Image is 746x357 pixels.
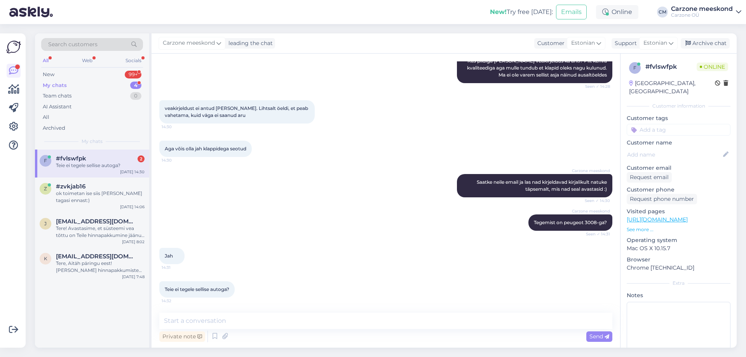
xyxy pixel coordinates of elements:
[122,274,145,280] div: [DATE] 7:48
[671,12,733,18] div: Carzone OÜ
[612,39,637,47] div: Support
[556,5,587,19] button: Emails
[41,56,50,66] div: All
[627,226,730,233] p: See more ...
[56,253,137,260] span: Kannleon@gmail.com
[627,216,688,223] a: [URL][DOMAIN_NAME]
[120,169,145,175] div: [DATE] 14:30
[627,114,730,122] p: Customer tags
[56,183,85,190] span: #zvkjab16
[43,103,71,111] div: AI Assistant
[56,155,86,162] span: #fvlswfpk
[43,71,54,78] div: New
[56,162,145,169] div: Teie ei tegele sellise autoga?
[596,5,638,19] div: Online
[671,6,741,18] a: Carzone meeskondCarzone OÜ
[681,38,730,49] div: Archive chat
[120,204,145,210] div: [DATE] 14:06
[490,7,553,17] div: Try free [DATE]:
[162,298,191,304] span: 14:32
[43,124,65,132] div: Archived
[162,124,191,130] span: 14:30
[627,256,730,264] p: Browser
[163,39,215,47] span: Carzone meeskond
[44,256,47,261] span: K
[165,105,309,118] span: veakirjeldust ei antud [PERSON_NAME]. Lihtsalt öeldi, et peab vahetama, kuid väga ei saanud aru
[467,58,608,78] span: Kas pildiga [PERSON_NAME] veakirjeldus ka anti? Pilt kehva kvaliteediga aga mulle tundub et klapi...
[572,208,610,214] span: Carzone meeskond
[56,218,137,225] span: jrk500a@gmail.com
[627,164,730,172] p: Customer email
[627,194,697,204] div: Request phone number
[627,207,730,216] p: Visited pages
[627,244,730,253] p: Mac OS X 10.15.7
[138,155,145,162] div: 2
[627,186,730,194] p: Customer phone
[627,103,730,110] div: Customer information
[130,92,141,100] div: 0
[43,82,67,89] div: My chats
[627,124,730,136] input: Add a tag
[645,62,697,71] div: # fvlswfpk
[162,157,191,163] span: 14:30
[627,172,672,183] div: Request email
[643,39,667,47] span: Estonian
[697,63,728,71] span: Online
[627,291,730,300] p: Notes
[165,253,173,259] span: Jah
[671,6,733,12] div: Carzone meeskond
[43,92,71,100] div: Team chats
[43,113,49,121] div: All
[80,56,94,66] div: Web
[534,219,607,225] span: Tegemist on peugeot 3008-ga?
[44,221,47,226] span: j
[56,190,145,204] div: ok toimetan ise siis [PERSON_NAME] tagasi ennast:)
[589,333,609,340] span: Send
[657,7,668,17] div: CM
[6,40,21,54] img: Askly Logo
[534,39,565,47] div: Customer
[44,158,47,164] span: f
[162,265,191,270] span: 14:31
[629,79,715,96] div: [GEOGRAPHIC_DATA], [GEOGRAPHIC_DATA]
[225,39,273,47] div: leading the chat
[627,150,722,159] input: Add name
[130,82,141,89] div: 4
[627,264,730,272] p: Chrome [TECHNICAL_ID]
[159,331,205,342] div: Private note
[48,40,98,49] span: Search customers
[125,71,141,78] div: 99+
[165,146,246,152] span: Aga võis olla jah klappidega seotud
[571,39,595,47] span: Estonian
[165,286,229,292] span: Teie ei tegele sellise autoga?
[633,65,636,71] span: f
[581,84,610,89] span: Seen ✓ 14:28
[572,168,610,174] span: Carzone meeskond
[627,236,730,244] p: Operating system
[56,260,145,274] div: Tere, Aitäh päringu eest! [PERSON_NAME] hinnapakkumiste koostamise nimekirja. Edastame Teile hinn...
[627,280,730,287] div: Extra
[581,198,610,204] span: Seen ✓ 14:30
[124,56,143,66] div: Socials
[44,186,47,192] span: z
[56,225,145,239] div: Tere! Avastasime, et süsteemi vea tõttu on Teile hinnapakkumine jäänud saatmata. Kas ootate veel ...
[490,8,507,16] b: New!
[477,179,608,192] span: Saatke neile email ja las nad kirjeldavad kirjalikult natuke täpsemalt, mis nad seal avastasid :)
[627,139,730,147] p: Customer name
[82,138,103,145] span: My chats
[581,231,610,237] span: Seen ✓ 14:31
[122,239,145,245] div: [DATE] 8:02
